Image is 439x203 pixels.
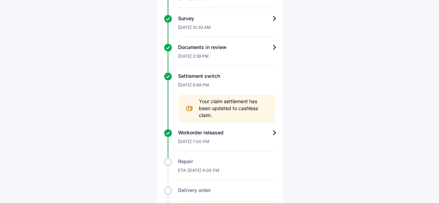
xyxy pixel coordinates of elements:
[199,98,268,119] span: Your claim settlement has been updated to cashless claim.
[178,136,275,151] div: [DATE] 7:00 PM
[178,187,275,194] div: Delivery order
[178,165,275,180] div: ETA: [DATE] 4:00 PM
[178,22,275,37] div: [DATE] 10:33 AM
[178,15,275,22] div: Survey
[178,73,275,79] div: Settlement switch
[178,158,275,165] div: Repair
[178,129,275,136] div: Workorder released
[178,79,275,94] div: [DATE] 6:48 PM
[178,51,275,66] div: [DATE] 2:39 PM
[178,44,275,51] div: Documents in review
